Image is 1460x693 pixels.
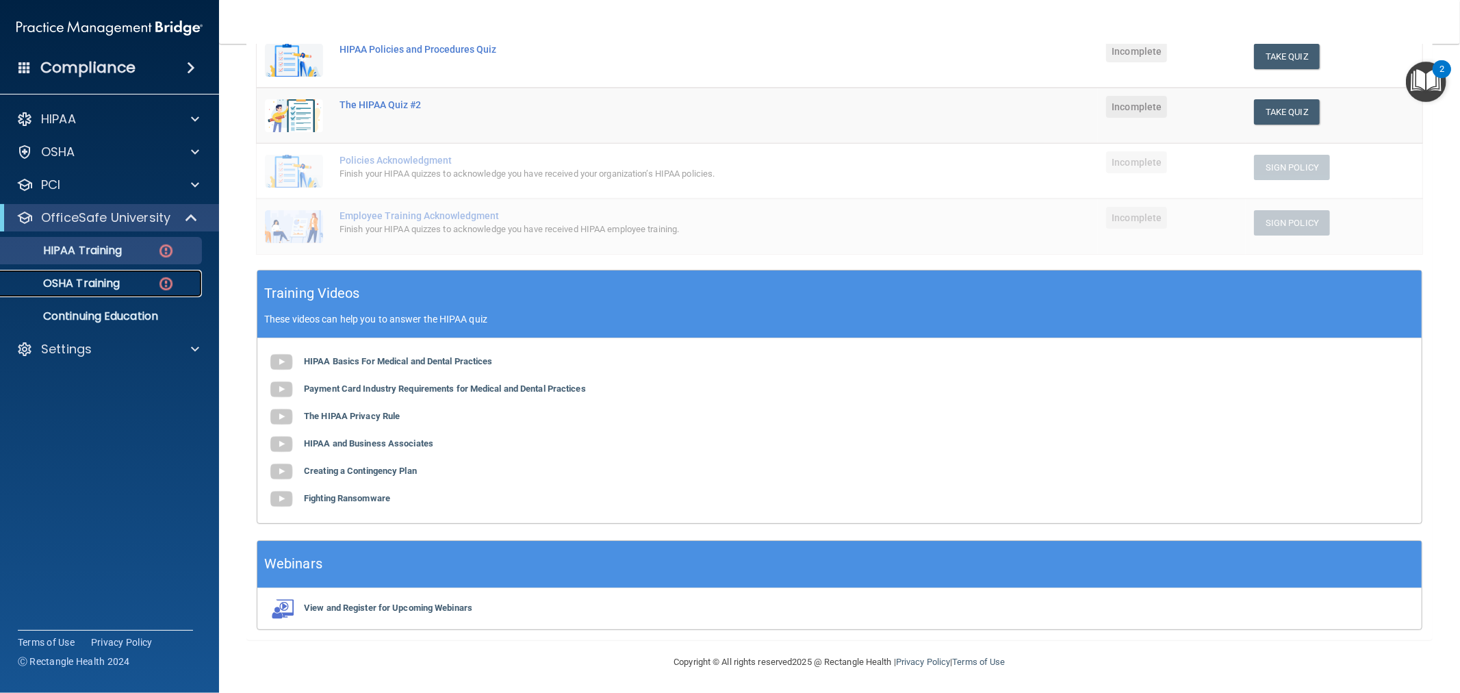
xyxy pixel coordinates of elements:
[157,275,175,292] img: danger-circle.6113f641.png
[91,635,153,649] a: Privacy Policy
[9,277,120,290] p: OSHA Training
[952,657,1005,667] a: Terms of Use
[340,44,916,55] div: HIPAA Policies and Procedures Quiz
[16,14,203,42] img: PMB logo
[340,155,916,166] div: Policies Acknowledgment
[1254,210,1330,236] button: Sign Policy
[41,144,75,160] p: OSHA
[268,376,295,403] img: gray_youtube_icon.38fcd6cc.png
[340,221,916,238] div: Finish your HIPAA quizzes to acknowledge you have received HIPAA employee training.
[16,111,199,127] a: HIPAA
[18,655,130,668] span: Ⓒ Rectangle Health 2024
[590,640,1090,684] div: Copyright © All rights reserved 2025 @ Rectangle Health | |
[268,349,295,376] img: gray_youtube_icon.38fcd6cc.png
[304,356,493,366] b: HIPAA Basics For Medical and Dental Practices
[1254,44,1320,69] button: Take Quiz
[304,438,433,449] b: HIPAA and Business Associates
[1106,207,1167,229] span: Incomplete
[268,486,295,513] img: gray_youtube_icon.38fcd6cc.png
[264,314,1415,325] p: These videos can help you to answer the HIPAA quiz
[16,341,199,357] a: Settings
[264,552,322,576] h5: Webinars
[896,657,950,667] a: Privacy Policy
[18,635,75,649] a: Terms of Use
[304,493,390,503] b: Fighting Ransomware
[157,242,175,260] img: danger-circle.6113f641.png
[16,177,199,193] a: PCI
[304,466,417,476] b: Creating a Contingency Plan
[1439,69,1444,87] div: 2
[264,281,360,305] h5: Training Videos
[304,411,400,421] b: The HIPAA Privacy Rule
[1106,40,1167,62] span: Incomplete
[1254,99,1320,125] button: Take Quiz
[1106,151,1167,173] span: Incomplete
[41,210,170,226] p: OfficeSafe University
[40,58,136,77] h4: Compliance
[340,166,916,182] div: Finish your HIPAA quizzes to acknowledge you have received your organization’s HIPAA policies.
[41,177,60,193] p: PCI
[16,144,199,160] a: OSHA
[268,403,295,431] img: gray_youtube_icon.38fcd6cc.png
[340,210,916,221] div: Employee Training Acknowledgment
[9,310,196,323] p: Continuing Education
[9,244,122,257] p: HIPAA Training
[304,383,586,394] b: Payment Card Industry Requirements for Medical and Dental Practices
[268,598,295,619] img: webinarIcon.c7ebbf15.png
[1254,155,1330,180] button: Sign Policy
[41,111,76,127] p: HIPAA
[1406,62,1446,102] button: Open Resource Center, 2 new notifications
[340,99,916,110] div: The HIPAA Quiz #2
[16,210,198,226] a: OfficeSafe University
[268,431,295,458] img: gray_youtube_icon.38fcd6cc.png
[41,341,92,357] p: Settings
[268,458,295,486] img: gray_youtube_icon.38fcd6cc.png
[304,603,472,613] b: View and Register for Upcoming Webinars
[1106,96,1167,118] span: Incomplete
